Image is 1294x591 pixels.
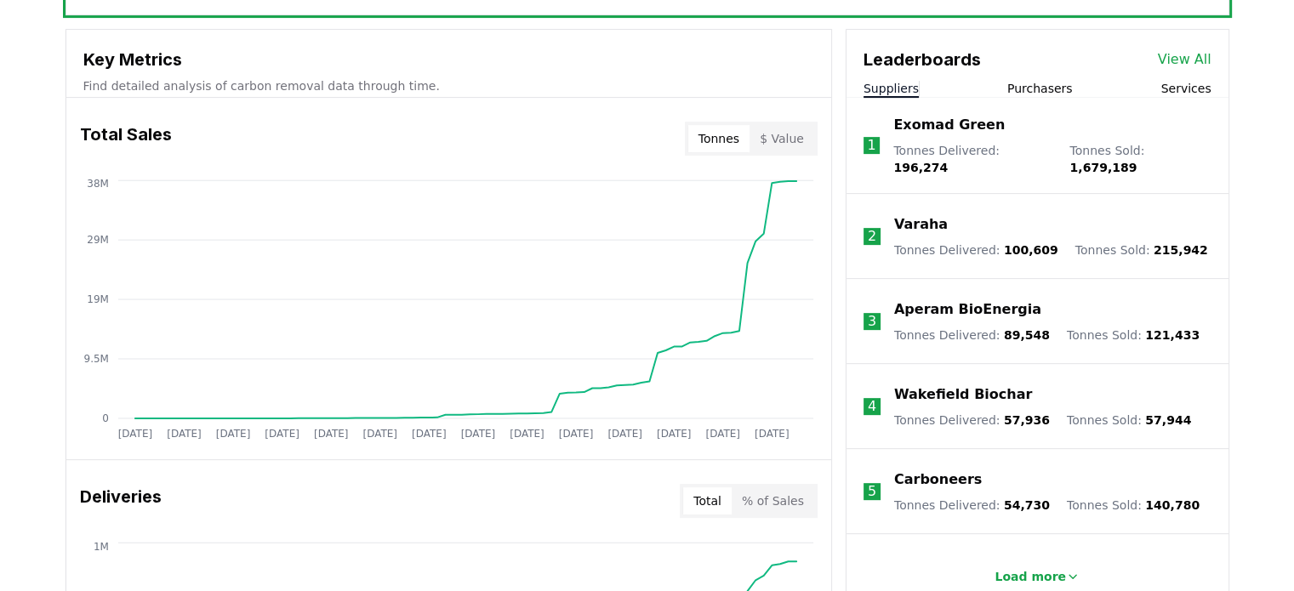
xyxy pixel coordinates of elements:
p: Tonnes Sold : [1067,327,1200,344]
h3: Total Sales [80,122,172,156]
tspan: 9.5M [83,353,108,365]
span: 140,780 [1145,498,1200,512]
p: 5 [868,481,876,502]
p: Tonnes Delivered : [894,412,1050,429]
tspan: [DATE] [558,428,593,440]
tspan: [DATE] [755,428,790,440]
tspan: [DATE] [510,428,544,440]
span: 54,730 [1004,498,1050,512]
p: 4 [868,396,876,417]
tspan: 38M [87,178,109,190]
p: Tonnes Delivered : [894,242,1058,259]
a: Varaha [894,214,948,235]
p: Tonnes Delivered : [894,327,1050,344]
button: Suppliers [864,80,919,97]
tspan: 19M [87,293,109,305]
a: Aperam BioEnergia [894,299,1041,320]
tspan: 29M [87,234,109,246]
p: Tonnes Sold : [1075,242,1208,259]
button: Purchasers [1007,80,1073,97]
span: 100,609 [1004,243,1058,257]
p: Find detailed analysis of carbon removal data through time. [83,77,814,94]
tspan: [DATE] [607,428,642,440]
tspan: [DATE] [412,428,447,440]
tspan: [DATE] [314,428,349,440]
p: Tonnes Sold : [1067,497,1200,514]
button: % of Sales [732,487,814,514]
p: Tonnes Delivered : [894,497,1050,514]
p: 1 [867,135,875,156]
h3: Key Metrics [83,47,814,72]
p: Load more [995,568,1066,585]
span: 57,936 [1004,413,1050,427]
tspan: [DATE] [117,428,152,440]
span: 57,944 [1145,413,1191,427]
tspan: [DATE] [215,428,250,440]
p: 2 [868,226,876,247]
button: Services [1160,80,1211,97]
p: 3 [868,311,876,332]
span: 1,679,189 [1069,161,1137,174]
button: Tonnes [688,125,750,152]
tspan: 1M [93,540,108,552]
tspan: 0 [102,412,109,424]
h3: Leaderboards [864,47,981,72]
p: Tonnes Delivered : [893,142,1052,176]
a: View All [1158,49,1211,70]
span: 196,274 [893,161,948,174]
tspan: [DATE] [362,428,397,440]
span: 121,433 [1145,328,1200,342]
p: Tonnes Sold : [1067,412,1191,429]
button: $ Value [750,125,814,152]
span: 215,942 [1154,243,1208,257]
p: Tonnes Sold : [1069,142,1211,176]
tspan: [DATE] [657,428,692,440]
span: 89,548 [1004,328,1050,342]
tspan: [DATE] [460,428,495,440]
h3: Deliveries [80,484,162,518]
tspan: [DATE] [265,428,299,440]
a: Carboneers [894,469,982,490]
button: Total [683,487,732,514]
a: Wakefield Biochar [894,384,1032,405]
tspan: [DATE] [705,428,740,440]
tspan: [DATE] [167,428,202,440]
a: Exomad Green [893,115,1005,135]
